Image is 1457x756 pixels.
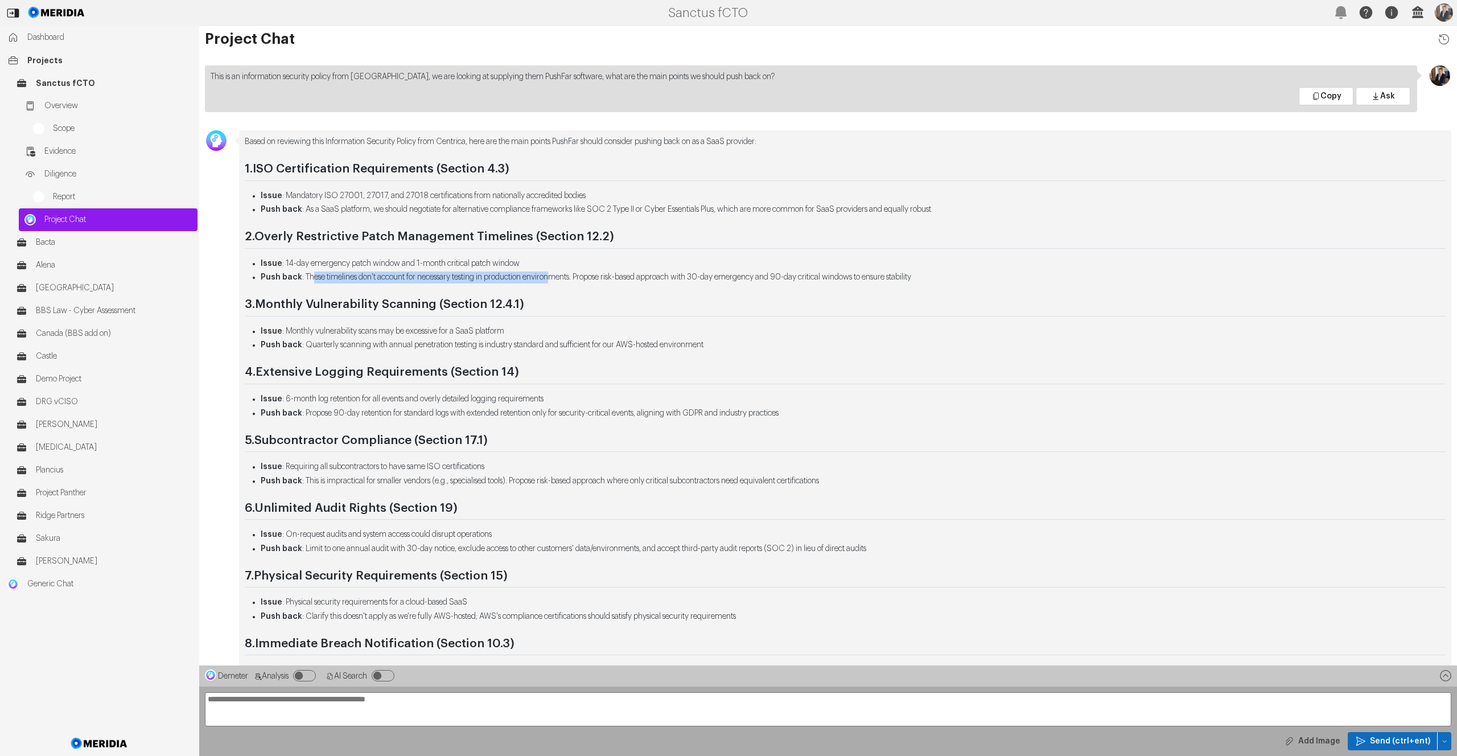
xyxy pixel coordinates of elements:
[10,322,197,345] a: Canada (BBS add on)
[261,543,1446,555] li: : Limit to one annual audit with 30-day notice, exclude access to other customers' data/environme...
[206,130,227,151] img: Avatar Icon
[254,231,614,243] strong: Overly Restrictive Patch Management Timelines (Section 12.2)
[205,130,228,142] div: George
[69,731,130,756] img: Meridia Logo
[261,531,282,539] strong: Issue
[255,298,524,310] strong: Monthly Vulnerability Scanning (Section 12.4.1)
[7,578,19,590] img: Generic Chat
[36,556,192,567] span: [PERSON_NAME]
[10,550,197,573] a: [PERSON_NAME]
[10,254,197,277] a: Alena
[245,297,1446,317] h2: 3.
[205,32,1451,47] h1: Project Chat
[261,273,302,281] strong: Push back
[245,136,1446,148] p: Based on reviewing this Information Security Policy from Centrica, here are the main points PushF...
[261,326,1446,338] li: : Monthly vulnerability scans may be excessive for a SaaS platform
[10,413,197,436] a: [PERSON_NAME]
[211,71,1411,83] p: This is an information security policy from [GEOGRAPHIC_DATA], we are looking at supplying them P...
[261,461,1446,473] li: : Requiring all subcontractors to have same ISO certifications
[261,613,302,621] strong: Push back
[261,597,1446,609] li: : Physical security requirements for a cloud-based SaaS
[205,669,216,681] img: Demeter
[261,463,282,471] strong: Issue
[19,94,197,117] a: Overview
[261,341,302,349] strong: Push back
[27,117,197,140] a: Scope
[261,190,1446,202] li: : Mandatory ISO 27001, 27017, and 27018 certifications from nationally accredited bodies
[261,192,282,200] strong: Issue
[1370,736,1430,747] span: Send (ctrl+ent)
[253,163,509,175] strong: ISO Certification Requirements (Section 4.3)
[10,391,197,413] a: DRG vCISO
[255,638,515,650] strong: Immediate Breach Notification (Section 10.3)
[10,345,197,368] a: Castle
[1438,732,1451,750] button: Send (ctrl+ent)
[1430,65,1450,86] img: Profile Icon
[261,664,1446,676] li: : 24-hour breach notification timeline
[261,327,282,335] strong: Issue
[1435,3,1453,22] img: Profile Icon
[27,32,192,43] span: Dashboard
[44,146,192,157] span: Evidence
[256,366,519,378] strong: Extensive Logging Requirements (Section 14)
[254,434,488,446] strong: Subcontractor Compliance (Section 17.1)
[36,373,192,385] span: Demo Project
[261,477,302,485] strong: Push back
[245,501,1446,520] h2: 6.
[326,672,334,680] svg: AI Search
[2,573,197,595] a: Generic ChatGeneric Chat
[245,569,1446,588] h2: 7.
[27,578,192,590] span: Generic Chat
[36,77,192,89] span: Sanctus fCTO
[10,527,197,550] a: Sakura
[10,436,197,459] a: [MEDICAL_DATA]
[10,231,197,254] a: Bacta
[245,365,1446,384] h2: 4.
[10,299,197,322] a: BBS Law - Cyber Assessment
[36,237,192,248] span: Bacta
[254,570,508,582] strong: Physical Security Requirements (Section 15)
[261,529,1446,541] li: : On-request audits and system access could disrupt operations
[261,260,282,268] strong: Issue
[1380,91,1395,102] span: Ask
[261,395,282,403] strong: Issue
[36,351,192,362] span: Castle
[261,272,1446,283] li: : These timelines don't account for necessary testing in production environments. Propose risk-ba...
[27,186,197,208] a: Report
[36,282,192,294] span: [GEOGRAPHIC_DATA]
[261,408,1446,420] li: : Propose 90-day retention for standard logs with extended retention only for security-critical e...
[245,229,1446,249] h2: 2.
[36,487,192,499] span: Project Panther
[27,55,192,66] span: Projects
[44,214,192,225] span: Project Chat
[1320,91,1341,102] span: Copy
[261,258,1446,270] li: : 14-day emergency patch window and 1-month critical patch window
[53,123,192,134] span: Scope
[10,504,197,527] a: Ridge Partners
[1276,732,1348,750] button: Add Image
[261,204,1446,216] li: : As a SaaS platform, we should negotiate for alternative compliance frameworks like SOC 2 Type I...
[1299,87,1353,105] button: Copy
[254,502,458,514] strong: Unlimited Audit Rights (Section 19)
[36,533,192,544] span: Sakura
[36,510,192,521] span: Ridge Partners
[261,393,1446,405] li: : 6-month log retention for all events and overly detailed logging requirements
[261,409,302,417] strong: Push back
[24,214,36,225] img: Project Chat
[10,368,197,391] a: Demo Project
[261,339,1446,351] li: : Quarterly scanning with annual penetration testing is industry standard and sufficient for our ...
[53,191,192,203] span: Report
[36,442,192,453] span: [MEDICAL_DATA]
[218,672,248,680] span: Demeter
[10,482,197,504] a: Project Panther
[2,26,197,49] a: Dashboard
[261,206,302,213] strong: Push back
[44,100,192,112] span: Overview
[254,672,262,680] svg: Analysis
[262,672,289,680] span: Analysis
[2,49,197,72] a: Projects
[10,459,197,482] a: Plancius
[245,162,1446,181] h2: 1.
[261,598,282,606] strong: Issue
[1429,65,1451,77] div: Jon Brookes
